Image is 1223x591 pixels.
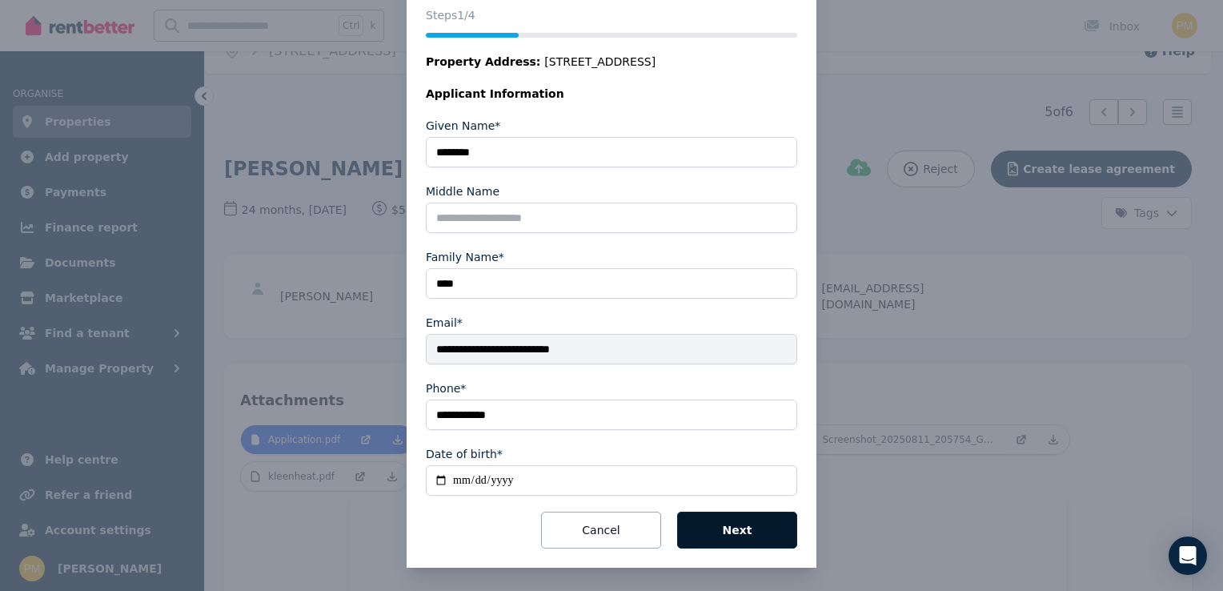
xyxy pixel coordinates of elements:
[426,315,463,331] label: Email*
[426,118,500,134] label: Given Name*
[426,7,797,23] p: Steps 1 /4
[677,512,797,549] button: Next
[1169,537,1207,575] div: Open Intercom Messenger
[426,183,499,199] label: Middle Name
[544,54,656,70] span: [STREET_ADDRESS]
[426,380,466,396] label: Phone*
[426,446,503,462] label: Date of birth*
[426,55,540,68] span: Property Address:
[426,86,797,102] legend: Applicant Information
[426,249,504,265] label: Family Name*
[541,512,661,549] button: Cancel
